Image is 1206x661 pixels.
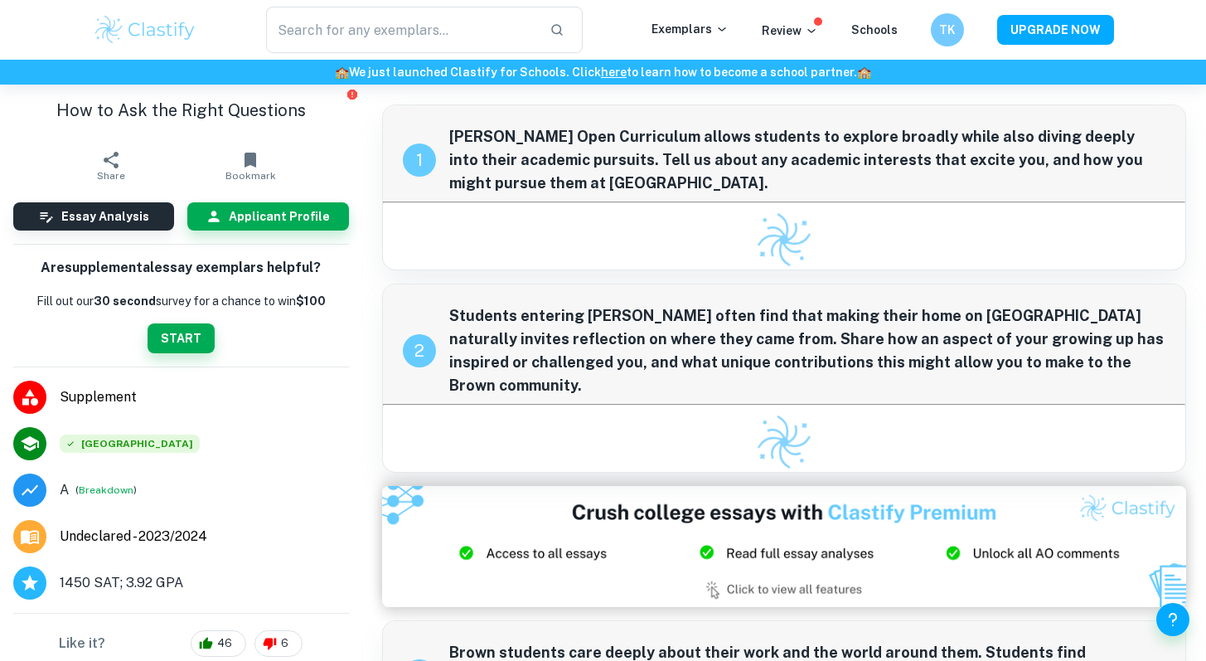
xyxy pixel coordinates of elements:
button: Breakdown [79,483,133,498]
span: 46 [208,635,241,652]
button: Essay Analysis [13,202,174,231]
button: Share [41,143,181,189]
a: Schools [851,23,898,36]
div: recipe [403,334,436,367]
strong: $100 [296,294,326,308]
img: Clastify logo [93,13,198,46]
p: Fill out our survey for a chance to win [36,292,326,310]
span: Supplement [60,387,349,407]
img: Ad [382,486,1187,607]
div: 46 [191,630,246,657]
div: recipe [403,143,436,177]
h6: TK [937,21,957,39]
button: Help and Feedback [1156,603,1189,636]
span: ( ) [75,482,137,498]
span: Share [97,170,125,182]
span: 🏫 [857,66,871,79]
span: Undeclared - 2023/2024 [60,527,207,547]
span: [GEOGRAPHIC_DATA] [60,435,200,453]
span: 6 [272,635,298,652]
button: Bookmark [181,143,320,189]
h6: Essay Analysis [61,207,149,226]
button: TK [931,13,964,46]
p: Exemplars [651,20,729,38]
h6: We just launched Clastify for Schools. Click to learn how to become a school partner. [3,63,1203,81]
h6: Applicant Profile [229,207,330,226]
b: 30 second [94,294,156,308]
h1: How to Ask the Right Questions [13,98,349,123]
img: Clastify logo [753,411,815,474]
p: Review [762,22,818,40]
div: 6 [254,630,303,657]
div: Accepted: Brown University [60,435,200,453]
button: START [148,323,215,353]
p: Grade [60,480,69,500]
h6: Like it? [59,634,105,654]
span: Bookmark [225,170,276,182]
span: [PERSON_NAME] Open Curriculum allows students to explore broadly while also diving deeply into th... [449,125,1166,195]
button: UPGRADE NOW [997,15,1114,45]
a: here [601,66,627,79]
button: Applicant Profile [187,202,348,231]
img: Clastify logo [753,209,815,271]
span: Students entering [PERSON_NAME] often find that making their home on [GEOGRAPHIC_DATA] naturally ... [449,304,1166,397]
input: Search for any exemplars... [266,7,537,53]
h6: Are supplemental essay exemplars helpful? [41,258,321,279]
button: Report issue [346,88,359,100]
span: 🏫 [335,66,349,79]
span: 1450 SAT; 3.92 GPA [60,573,183,593]
a: Major and Application Year [60,527,220,547]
